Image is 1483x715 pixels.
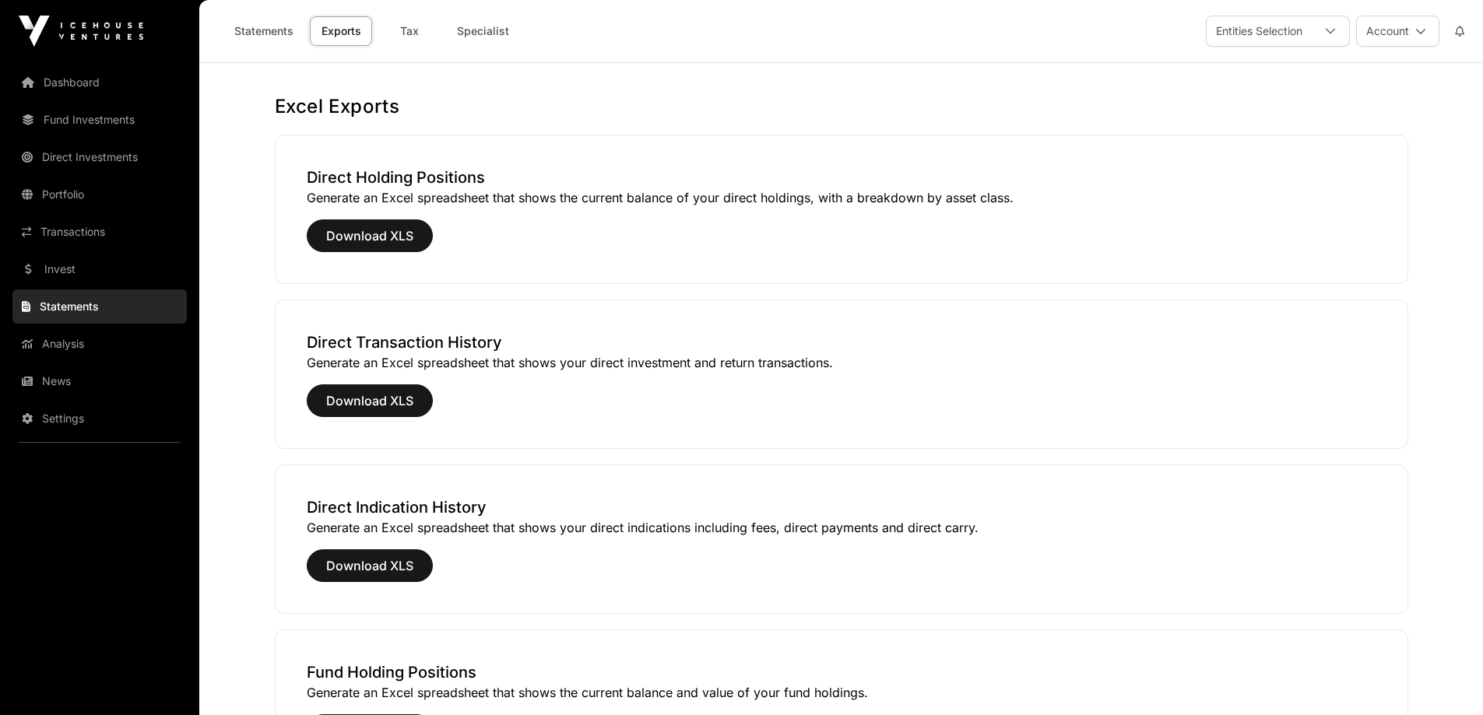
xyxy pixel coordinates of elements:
p: Generate an Excel spreadsheet that shows your direct indications including fees, direct payments ... [307,518,1376,537]
span: Download XLS [326,556,413,575]
h3: Direct Transaction History [307,331,1376,353]
span: Download XLS [326,226,413,245]
button: Download XLS [307,549,433,582]
a: Statements [12,289,187,324]
h3: Direct Indication History [307,496,1376,518]
a: Direct Investments [12,140,187,174]
h3: Direct Holding Positions [307,166,1376,188]
a: Tax [378,16,441,46]
a: Fund Investments [12,103,187,137]
button: Download XLS [307,219,433,252]
button: Account [1356,16,1439,47]
a: Invest [12,252,187,286]
p: Generate an Excel spreadsheet that shows your direct investment and return transactions. [307,353,1376,372]
a: Dashboard [12,65,187,100]
a: Exports [310,16,372,46]
h1: Excel Exports [275,94,1408,119]
a: Download XLS [307,565,433,580]
img: Icehouse Ventures Logo [19,16,143,47]
a: Analysis [12,327,187,361]
a: Transactions [12,215,187,249]
a: Specialist [447,16,519,46]
p: Generate an Excel spreadsheet that shows the current balance and value of your fund holdings. [307,683,1376,702]
div: Entities Selection [1207,16,1312,46]
a: Statements [224,16,304,46]
h3: Fund Holding Positions [307,661,1376,683]
span: Download XLS [326,391,413,410]
a: News [12,364,187,398]
button: Download XLS [307,384,433,417]
a: Settings [12,401,187,436]
p: Generate an Excel spreadsheet that shows the current balance of your direct holdings, with a brea... [307,188,1376,207]
a: Download XLS [307,235,433,251]
a: Download XLS [307,400,433,415]
a: Portfolio [12,177,187,212]
iframe: Chat Widget [1405,640,1483,715]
